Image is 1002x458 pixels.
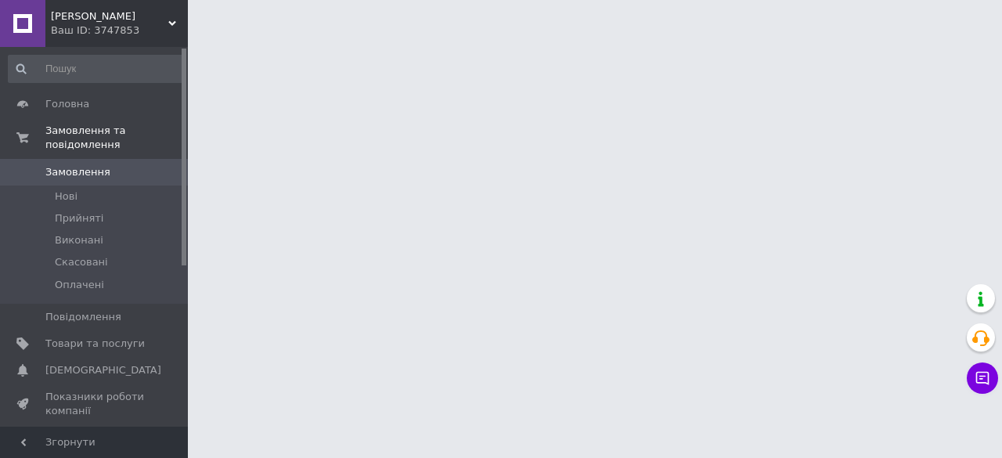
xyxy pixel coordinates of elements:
span: Оплачені [55,278,104,292]
div: Ваш ID: 3747853 [51,23,188,38]
span: Світ Кабелю [51,9,168,23]
span: Головна [45,97,89,111]
span: Виконані [55,233,103,247]
span: Замовлення [45,165,110,179]
span: Прийняті [55,211,103,225]
span: [DEMOGRAPHIC_DATA] [45,363,161,377]
span: Нові [55,189,77,204]
span: Замовлення та повідомлення [45,124,188,152]
span: Повідомлення [45,310,121,324]
span: Скасовані [55,255,108,269]
button: Чат з покупцем [967,362,998,394]
input: Пошук [8,55,185,83]
span: Товари та послуги [45,337,145,351]
span: Показники роботи компанії [45,390,145,418]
